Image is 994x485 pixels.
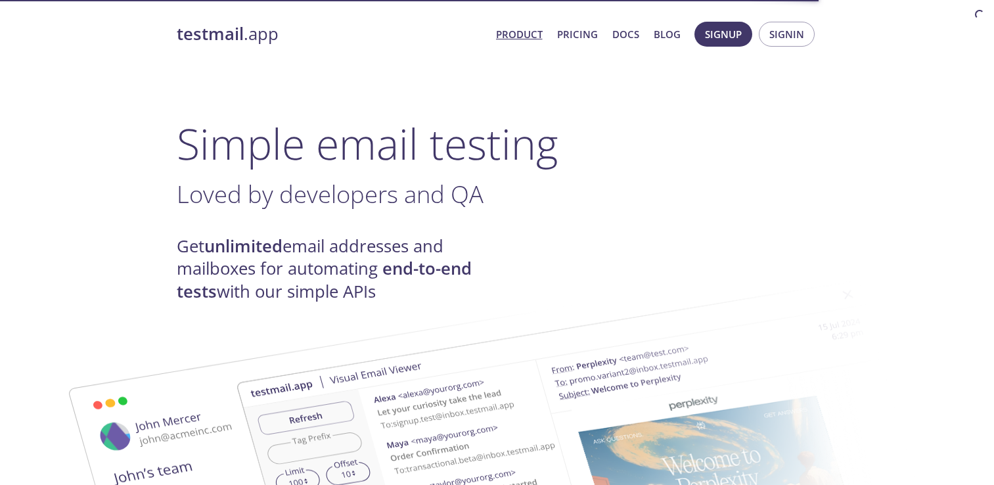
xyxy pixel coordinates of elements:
span: Signup [705,26,742,43]
span: Loved by developers and QA [177,177,484,210]
a: Pricing [557,26,598,43]
strong: unlimited [204,235,282,258]
button: Signup [694,22,752,47]
a: testmail.app [177,23,486,45]
h1: Simple email testing [177,118,818,169]
a: Docs [612,26,639,43]
strong: end-to-end tests [177,257,472,302]
strong: testmail [177,22,244,45]
span: Signin [769,26,804,43]
a: Product [496,26,543,43]
h4: Get email addresses and mailboxes for automating with our simple APIs [177,235,497,303]
button: Signin [759,22,815,47]
a: Blog [654,26,681,43]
